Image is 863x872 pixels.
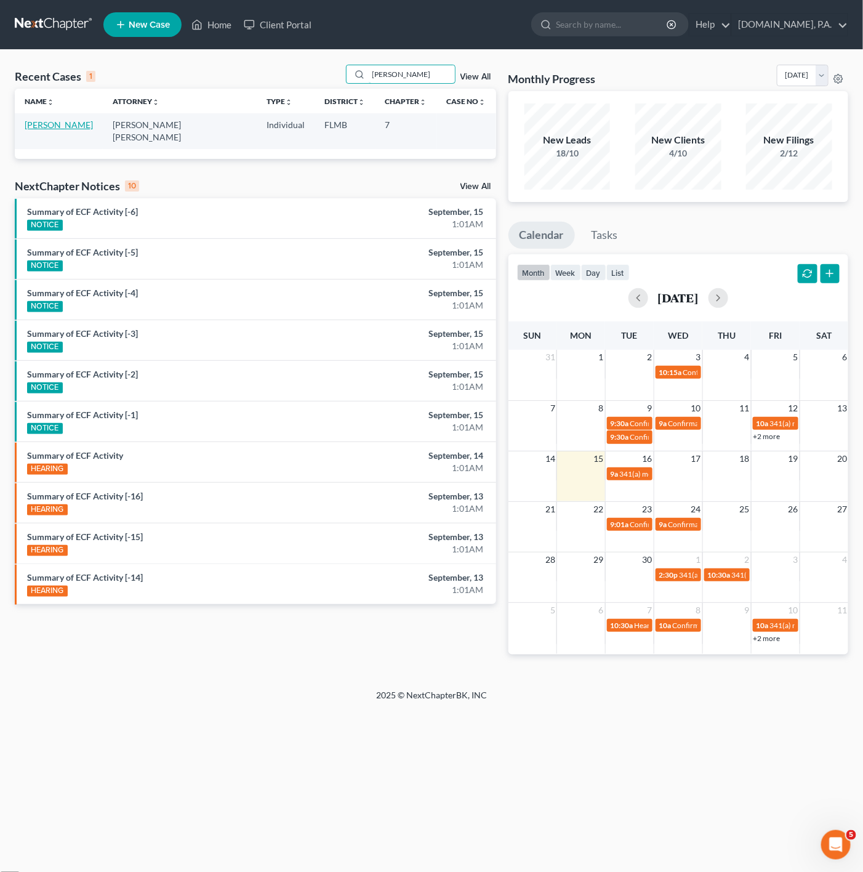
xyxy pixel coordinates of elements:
[683,368,753,377] span: Confirmation hearing
[770,419,819,428] span: 341(a) meeting
[846,830,856,840] span: 5
[787,451,800,466] span: 19
[739,502,751,517] span: 25
[641,451,654,466] span: 16
[646,603,654,618] span: 7
[744,350,751,365] span: 4
[690,451,702,466] span: 17
[836,603,848,618] span: 11
[544,502,556,517] span: 21
[646,401,654,416] span: 9
[757,419,769,428] span: 10a
[598,603,605,618] span: 6
[611,419,629,428] span: 9:30a
[598,350,605,365] span: 1
[816,330,832,341] span: Sat
[836,502,848,517] span: 27
[549,401,556,416] span: 7
[646,350,654,365] span: 2
[611,520,629,529] span: 9:01a
[787,603,800,618] span: 10
[598,401,605,416] span: 8
[544,552,556,567] span: 28
[659,520,667,529] span: 9a
[635,621,660,630] span: Hearing
[593,502,605,517] span: 22
[659,419,667,428] span: 9a
[718,330,736,341] span: Thu
[549,603,556,618] span: 5
[739,451,751,466] span: 18
[744,552,751,567] span: 2
[593,451,605,466] span: 15
[753,634,781,643] a: +2 more
[821,830,851,860] iframe: Intercom live chat
[668,330,688,341] span: Wed
[611,621,633,630] span: 10:30a
[787,401,800,416] span: 12
[841,552,848,567] span: 4
[680,570,728,579] span: 341(a) meeting
[841,350,848,365] span: 6
[611,432,629,442] span: 9:30a
[668,520,738,529] span: Confirmation hearing
[611,469,619,478] span: 9a
[690,401,702,416] span: 10
[757,621,769,630] span: 10a
[695,350,702,365] span: 3
[787,502,800,517] span: 26
[668,419,738,428] span: Confirmation hearing
[769,330,782,341] span: Fri
[739,401,751,416] span: 11
[659,570,678,579] span: 2:30p
[570,330,592,341] span: Mon
[517,264,550,281] button: month
[708,570,731,579] span: 10:30a
[593,552,605,567] span: 29
[659,368,682,377] span: 10:15a
[690,502,702,517] span: 24
[753,432,781,441] a: +2 more
[641,552,654,567] span: 30
[630,520,700,529] span: Confirmation hearing
[732,570,781,579] span: 341(a) meeting
[620,469,668,478] span: 341(a) meeting
[544,350,556,365] span: 31
[836,401,848,416] span: 13
[792,350,800,365] span: 5
[641,502,654,517] span: 23
[695,603,702,618] span: 8
[659,621,672,630] span: 10a
[695,552,702,567] span: 1
[622,330,638,341] span: Tue
[630,419,700,428] span: Confirmation hearing
[673,621,742,630] span: Confirmation hearing
[792,552,800,567] span: 3
[770,621,819,630] span: 341(a) meeting
[544,451,556,466] span: 14
[523,330,541,341] span: Sun
[744,603,751,618] span: 9
[836,451,848,466] span: 20
[630,432,701,442] span: Confirmation Hearing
